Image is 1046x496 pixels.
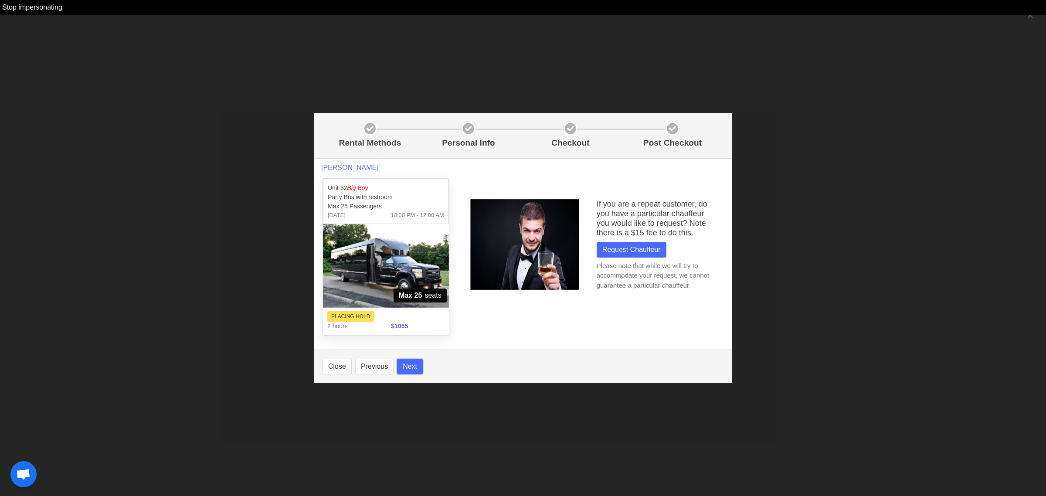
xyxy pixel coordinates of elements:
p: Max 25 Passengers [328,202,444,211]
button: Close [323,359,352,374]
p: Please note that while we will try to accommodate your request, we cannot guarantee a particular ... [597,258,713,291]
p: Party Bus with restroom [328,193,444,202]
a: Open chat [10,461,37,487]
em: Big Boy [347,184,368,191]
span: 2 hours [322,316,386,336]
button: Previous [355,359,394,374]
h3: If you are a repeat customer, do you have a particular chauffeur you would like to request? Note ... [597,199,713,242]
button: Request Chauffeur [597,242,666,258]
img: sidebar-img2.png [470,199,579,291]
span: seats [394,289,447,302]
span: 10:00 PM - 12:00 AM [391,211,444,220]
p: Unit 32 [328,183,444,193]
p: Post Checkout [625,137,720,149]
a: Stop impersonating [2,3,62,11]
span: Request Chauffeur [602,245,661,255]
button: Next [397,359,423,374]
span: [PERSON_NAME] [321,163,379,172]
strong: Max 25 [399,290,422,301]
span: [DATE] [328,211,346,220]
img: 32%2001.jpg [323,224,449,308]
p: Rental Methods [326,137,414,149]
p: Checkout [523,137,618,149]
p: Personal Info [421,137,516,149]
